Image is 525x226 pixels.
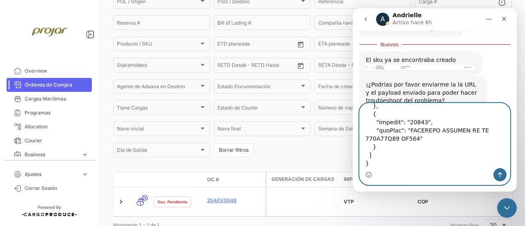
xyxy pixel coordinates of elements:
[207,197,262,204] a: 25AEV0048
[25,171,78,178] span: Ajustes
[217,64,232,69] input: Desde
[25,137,89,144] span: Courier
[318,21,400,27] span: Compañía naviera
[217,127,299,133] span: Nave final
[117,85,199,91] span: Agente de Aduana en Destino
[157,199,187,205] span: Doc. Pendiente
[207,176,219,183] span: OC #
[7,78,92,92] a: Órdenes de Compra
[294,38,307,50] button: Open calendar
[81,171,89,178] span: expand_more
[339,42,376,48] input: Hasta
[267,172,340,187] datatable-header-cell: Generación de cargas
[142,195,148,201] span: 20
[217,85,299,91] span: Estado Documentación
[117,148,199,154] span: Día de Salida
[151,176,204,183] datatable-header-cell: Estado Doc.
[339,64,376,69] input: Hasta
[25,109,89,116] span: Programas
[339,85,376,91] input: Hasta
[418,199,428,205] span: COP
[353,8,517,192] iframe: Intercom live chat
[29,10,70,51] img: projar-logo.jpg
[318,64,333,69] input: Desde
[344,199,354,205] span: VTP
[340,172,414,187] datatable-header-cell: Importador
[117,198,125,206] a: Expand/Collapse Row
[7,64,92,78] a: Overview
[117,106,199,112] span: Tiene Cargas
[130,176,151,183] datatable-header-cell: Modo de Transporte
[25,67,89,75] span: Overview
[214,143,254,157] button: Borrar filtros
[7,106,92,120] a: Programas
[117,127,199,133] span: Nave inicial
[238,64,275,69] input: Hasta
[272,176,334,183] span: Generación de cargas
[217,106,299,112] span: Estado de Courier
[318,127,400,133] span: Semana de Salida Desde
[217,42,232,48] input: Desde
[25,185,89,192] span: Cerrar Sesión
[238,42,275,48] input: Hasta
[204,173,265,187] datatable-header-cell: OC #
[25,123,89,130] span: Allocation
[294,59,307,72] button: Open calendar
[7,134,92,148] a: Courier
[117,42,199,48] span: Producto / SKU
[25,95,89,103] span: Cargas Marítimas
[7,92,92,106] a: Cargas Marítimas
[81,151,89,158] span: expand_more
[497,198,517,218] iframe: Intercom live chat
[7,120,92,134] a: Allocation
[25,151,78,158] span: Business
[117,64,199,69] span: Stakeholders
[344,176,377,183] span: Importador
[318,42,333,48] input: Desde
[318,85,333,91] input: Desde
[25,81,89,89] span: Órdenes de Compra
